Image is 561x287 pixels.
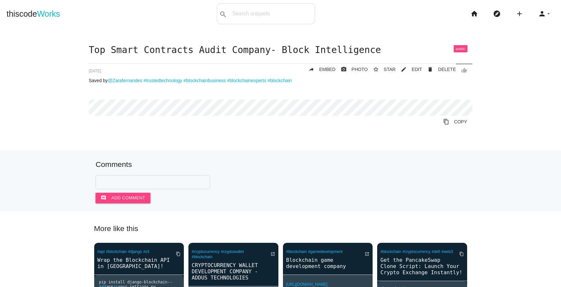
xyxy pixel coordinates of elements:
i: search [219,4,227,25]
i: content_copy [443,116,449,128]
i: delete [427,63,433,75]
i: reply [308,63,314,75]
a: #cryptocurrency [402,249,430,254]
a: replyEMBED [303,63,336,75]
a: #cryptowallet [221,249,244,254]
i: mode_edit [401,63,407,75]
p: Saved by [89,78,472,83]
span: DELETE [438,67,456,72]
a: Copy to Clipboard [438,116,472,128]
a: #cli [143,249,149,254]
a: thiscodeWorks [7,3,60,24]
a: [URL][DOMAIN_NAME] [286,282,328,287]
a: #defi [432,249,440,254]
i: open_in_new [271,248,275,260]
i: add [516,3,523,24]
span: Works [37,9,60,18]
i: arrow_drop_down [546,3,551,24]
span: blockchain [144,280,167,284]
h1: Top Smart Contracts Audit Company- Block Intelligence [89,45,472,55]
a: open_in_new [265,248,275,260]
a: Copy to Clipboard [454,248,464,260]
a: Get the PancakeSwap Clone Script: Launch Your Crypto Exchange Instantly! [377,256,467,276]
span: EDIT [412,67,422,72]
button: search [217,4,229,24]
input: Search snippets [229,7,315,21]
span: [DATE] [89,69,101,73]
i: content_copy [459,248,464,260]
a: #cryptocurrency [192,249,219,254]
button: commentAdd comment [96,193,150,203]
a: @Zarafernandes [108,78,142,83]
i: star_border [373,63,379,75]
a: #blockchainbusiness [184,78,226,83]
a: #blockchain [192,255,212,259]
a: Blockchain game development company [283,256,373,270]
a: CRYPTOCURRENCY WALLET DEVELOPMENT COMPANY - ADDUS TECHNOLOGIES [188,261,278,281]
i: open_in_new [365,248,369,260]
a: #api [97,249,105,254]
a: #blockchain [286,249,307,254]
span: pip install django [99,280,142,284]
a: #blockchainexperts [227,78,266,83]
span: -- [167,280,172,284]
i: person [538,3,546,24]
a: open_in_new [359,248,369,260]
a: Copy to Clipboard [171,248,181,260]
span: EMBED [319,67,336,72]
a: #blockchain [380,249,401,254]
a: photo_cameraPHOTO [336,63,368,75]
i: comment [101,193,106,203]
a: #django [128,249,142,254]
i: content_copy [176,248,181,260]
span: - [142,280,144,284]
span: STAR [384,67,395,72]
a: #blockchain [268,78,292,83]
a: #gamedevelopment [308,249,342,254]
i: photo_camera [341,63,347,75]
button: star_borderSTAR [368,63,395,75]
a: Wrap the Blockchain API in [GEOGRAPHIC_DATA]! [94,256,184,270]
a: #web3 [441,249,453,254]
a: Delete Post [422,63,456,75]
h5: More like this [84,224,477,233]
h5: Comments [96,160,465,169]
a: #trustedtechnology [144,78,182,83]
a: mode_editEDIT [395,63,422,75]
i: explore [493,3,501,24]
a: #blockchain [106,249,127,254]
span: PHOTO [352,67,368,72]
i: home [470,3,478,24]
